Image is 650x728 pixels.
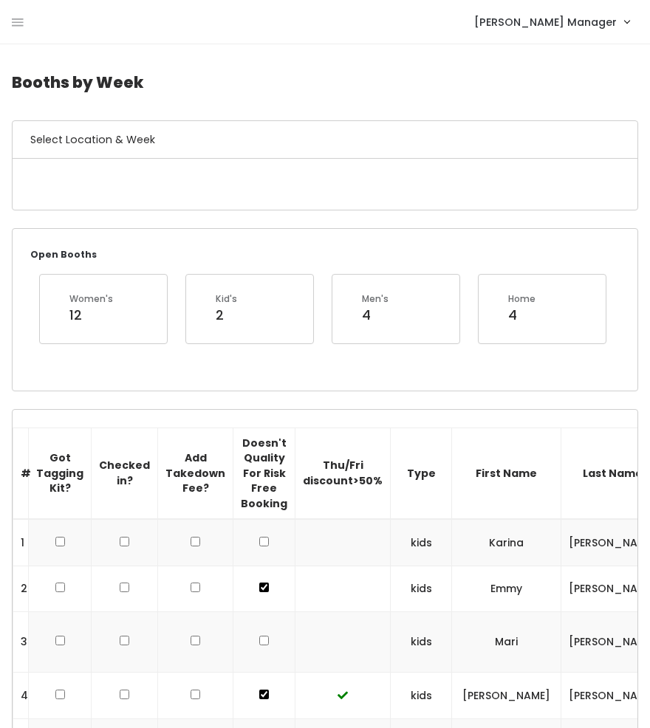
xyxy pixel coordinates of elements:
div: Men's [362,292,389,306]
div: 4 [362,306,389,325]
a: [PERSON_NAME] Manager [459,6,644,38]
div: 4 [508,306,536,325]
td: kids [391,611,452,673]
th: Got Tagging Kit? [29,427,92,519]
div: Kid's [216,292,237,306]
div: Women's [69,292,113,306]
td: 1 [13,519,29,566]
th: Add Takedown Fee? [158,427,233,519]
th: First Name [452,427,561,519]
td: 2 [13,566,29,611]
div: Home [508,292,536,306]
td: kids [391,519,452,566]
h6: Select Location & Week [13,121,637,159]
div: 2 [216,306,237,325]
td: [PERSON_NAME] [452,673,561,718]
td: 3 [13,611,29,673]
th: Type [391,427,452,519]
h4: Booths by Week [12,62,638,103]
td: kids [391,673,452,718]
td: Emmy [452,566,561,611]
th: Doesn't Quality For Risk Free Booking [233,427,295,519]
th: Checked in? [92,427,158,519]
small: Open Booths [30,248,97,261]
td: 4 [13,673,29,718]
th: Thu/Fri discount>50% [295,427,391,519]
div: 12 [69,306,113,325]
td: kids [391,566,452,611]
td: Mari [452,611,561,673]
td: Karina [452,519,561,566]
th: # [13,427,29,519]
span: [PERSON_NAME] Manager [474,14,617,30]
